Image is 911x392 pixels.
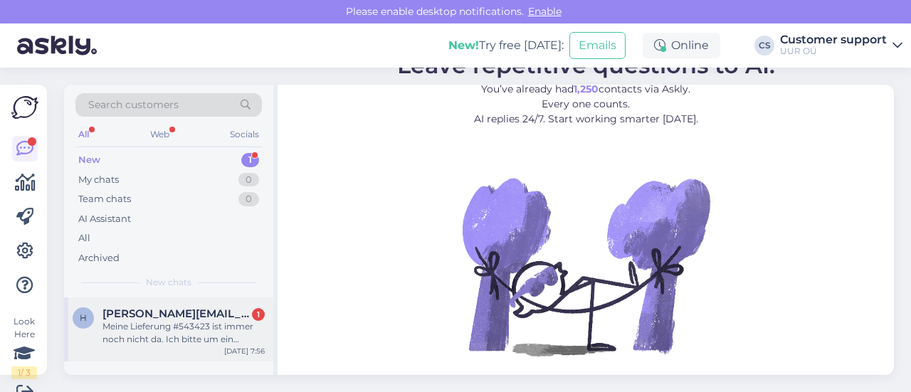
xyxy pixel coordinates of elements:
span: Search customers [88,97,179,112]
div: 1 [252,308,265,321]
div: Meine Lieferung #543423 ist immer noch nicht da. Ich bitte um ein Update [102,320,265,346]
b: New! [448,38,479,52]
div: Socials [227,125,262,144]
a: Customer supportUUR OÜ [780,34,902,57]
div: Customer support [780,34,887,46]
div: All [78,231,90,245]
span: Enable [524,5,566,18]
span: H [80,312,87,323]
div: 1 [241,153,259,167]
div: [DATE] 7:56 [224,346,265,356]
span: New chats [146,276,191,289]
div: All [75,125,92,144]
p: You’ve already had contacts via Askly. Every one counts. AI replies 24/7. Start working smarter [... [397,82,775,127]
div: 0 [238,192,259,206]
div: Try free [DATE]: [448,37,564,54]
div: Online [643,33,720,58]
div: 1 / 3 [11,366,37,379]
button: Emails [569,32,626,59]
div: New [78,153,100,167]
div: Look Here [11,315,37,379]
div: AI Assistant [78,212,131,226]
span: Helen.k@web.de [102,307,251,320]
b: 1,250 [574,83,599,95]
div: 0 [238,173,259,187]
div: Team chats [78,192,131,206]
div: My chats [78,173,119,187]
div: UUR OÜ [780,46,887,57]
div: Archived [78,251,120,265]
div: CS [754,36,774,55]
img: Askly Logo [11,96,38,119]
div: Web [147,125,172,144]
